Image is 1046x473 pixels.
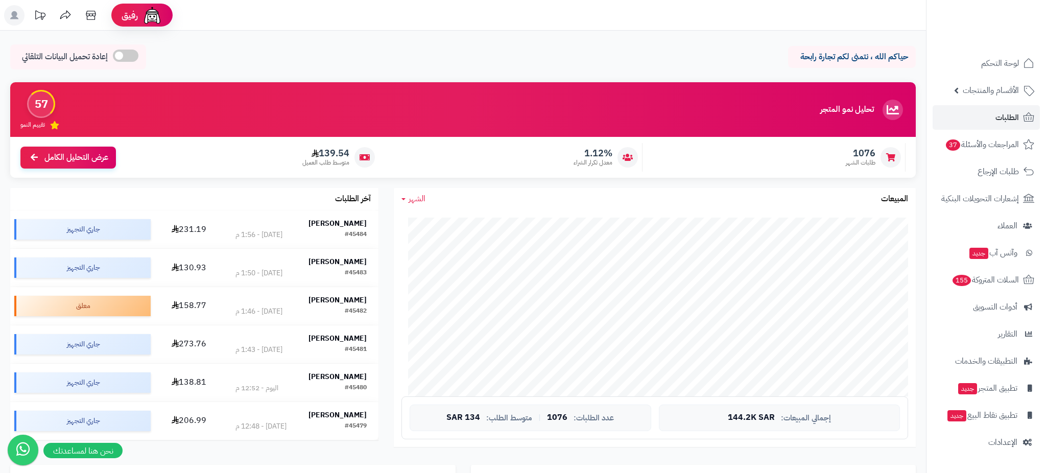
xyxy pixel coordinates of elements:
p: حياكم الله ، نتمنى لكم تجارة رابحة [796,51,908,63]
h3: تحليل نمو المتجر [820,105,874,114]
a: طلبات الإرجاع [933,159,1040,184]
h3: آخر الطلبات [335,195,371,204]
span: الإعدادات [988,435,1017,450]
a: الشهر [401,193,425,205]
a: أدوات التسويق [933,295,1040,319]
a: المراجعات والأسئلة37 [933,132,1040,157]
strong: [PERSON_NAME] [308,295,367,305]
span: جديد [958,383,977,394]
a: الطلبات [933,105,1040,130]
strong: [PERSON_NAME] [308,410,367,420]
div: جاري التجهيز [14,411,151,431]
span: السلات المتروكة [952,273,1019,287]
span: جديد [947,410,966,421]
span: تطبيق المتجر [957,381,1017,395]
span: الشهر [409,193,425,205]
td: 158.77 [155,287,224,325]
div: جاري التجهيز [14,219,151,240]
span: إجمالي المبيعات: [781,414,831,422]
div: #45481 [345,345,367,355]
div: #45482 [345,306,367,317]
td: 130.93 [155,249,224,287]
span: 155 [953,275,971,286]
span: متوسط طلب العميل [302,158,349,167]
span: التقارير [998,327,1017,341]
td: 138.81 [155,364,224,401]
span: عدد الطلبات: [574,414,614,422]
div: [DATE] - 1:56 م [235,230,282,240]
span: وآتس آب [968,246,1017,260]
a: السلات المتروكة155 [933,268,1040,292]
td: 273.76 [155,325,224,363]
div: اليوم - 12:52 م [235,383,278,393]
a: تطبيق نقاط البيعجديد [933,403,1040,428]
a: لوحة التحكم [933,51,1040,76]
span: طلبات الشهر [846,158,875,167]
span: | [538,414,541,421]
a: عرض التحليل الكامل [20,147,116,169]
a: تحديثات المنصة [27,5,53,28]
div: [DATE] - 12:48 م [235,421,287,432]
span: رفيق [122,9,138,21]
span: طلبات الإرجاع [978,164,1019,179]
span: 144.2K SAR [728,413,775,422]
span: 1076 [846,148,875,159]
div: [DATE] - 1:43 م [235,345,282,355]
h3: المبيعات [881,195,908,204]
span: 134 SAR [446,413,480,422]
div: جاري التجهيز [14,257,151,278]
span: تقييم النمو [20,121,45,129]
a: التقارير [933,322,1040,346]
span: عرض التحليل الكامل [44,152,108,163]
strong: [PERSON_NAME] [308,256,367,267]
span: إشعارات التحويلات البنكية [941,192,1019,206]
a: العملاء [933,214,1040,238]
a: وآتس آبجديد [933,241,1040,265]
span: 37 [946,139,960,151]
span: 1076 [547,413,567,422]
div: [DATE] - 1:46 م [235,306,282,317]
span: لوحة التحكم [981,56,1019,70]
td: 206.99 [155,402,224,440]
strong: [PERSON_NAME] [308,371,367,382]
span: الطلبات [995,110,1019,125]
a: التطبيقات والخدمات [933,349,1040,373]
div: جاري التجهيز [14,334,151,354]
div: #45483 [345,268,367,278]
div: جاري التجهيز [14,372,151,393]
div: #45480 [345,383,367,393]
span: أدوات التسويق [973,300,1017,314]
div: #45484 [345,230,367,240]
a: إشعارات التحويلات البنكية [933,186,1040,211]
span: 1.12% [574,148,612,159]
span: العملاء [997,219,1017,233]
strong: [PERSON_NAME] [308,218,367,229]
div: [DATE] - 1:50 م [235,268,282,278]
span: تطبيق نقاط البيع [946,408,1017,422]
div: #45479 [345,421,367,432]
span: الأقسام والمنتجات [963,83,1019,98]
span: جديد [969,248,988,259]
span: 139.54 [302,148,349,159]
span: التطبيقات والخدمات [955,354,1017,368]
span: المراجعات والأسئلة [945,137,1019,152]
a: تطبيق المتجرجديد [933,376,1040,400]
div: معلق [14,296,151,316]
span: إعادة تحميل البيانات التلقائي [22,51,108,63]
span: معدل تكرار الشراء [574,158,612,167]
span: متوسط الطلب: [486,414,532,422]
a: الإعدادات [933,430,1040,455]
strong: [PERSON_NAME] [308,333,367,344]
img: ai-face.png [142,5,162,26]
td: 231.19 [155,210,224,248]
